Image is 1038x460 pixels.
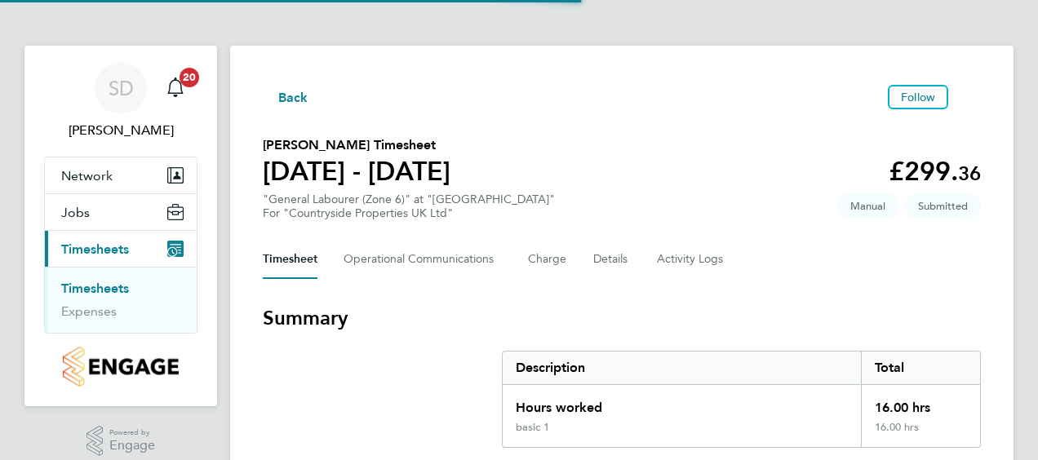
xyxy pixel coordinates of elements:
[905,192,981,219] span: This timesheet is Submitted.
[109,77,134,99] span: SD
[263,192,555,220] div: "General Labourer (Zone 6)" at "[GEOGRAPHIC_DATA]"
[63,347,178,387] img: countryside-properties-logo-retina.png
[109,439,155,453] span: Engage
[61,205,90,220] span: Jobs
[180,68,199,87] span: 20
[263,135,450,155] h2: [PERSON_NAME] Timesheet
[61,303,117,319] a: Expenses
[861,352,980,384] div: Total
[45,231,197,267] button: Timesheets
[109,426,155,440] span: Powered by
[24,46,217,406] nav: Main navigation
[61,168,113,184] span: Network
[278,88,308,108] span: Back
[45,194,197,230] button: Jobs
[901,90,935,104] span: Follow
[86,426,156,457] a: Powered byEngage
[263,305,981,331] h3: Summary
[861,385,980,421] div: 16.00 hrs
[44,62,197,140] a: SD[PERSON_NAME]
[516,421,549,434] div: basic 1
[958,161,981,185] span: 36
[344,240,502,279] button: Operational Communications
[955,93,981,101] button: Timesheets Menu
[44,121,197,140] span: Simon Dodd
[61,241,129,257] span: Timesheets
[263,206,555,220] div: For "Countryside Properties UK Ltd"
[263,155,450,188] h1: [DATE] - [DATE]
[61,281,129,296] a: Timesheets
[159,62,192,114] a: 20
[593,240,631,279] button: Details
[528,240,567,279] button: Charge
[263,240,317,279] button: Timesheet
[657,240,725,279] button: Activity Logs
[861,421,980,447] div: 16.00 hrs
[45,157,197,193] button: Network
[889,156,981,187] app-decimal: £299.
[45,267,197,333] div: Timesheets
[837,192,898,219] span: This timesheet was manually created.
[44,347,197,387] a: Go to home page
[263,86,308,107] button: Back
[503,352,861,384] div: Description
[888,85,948,109] button: Follow
[502,351,981,448] div: Summary
[503,385,861,421] div: Hours worked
